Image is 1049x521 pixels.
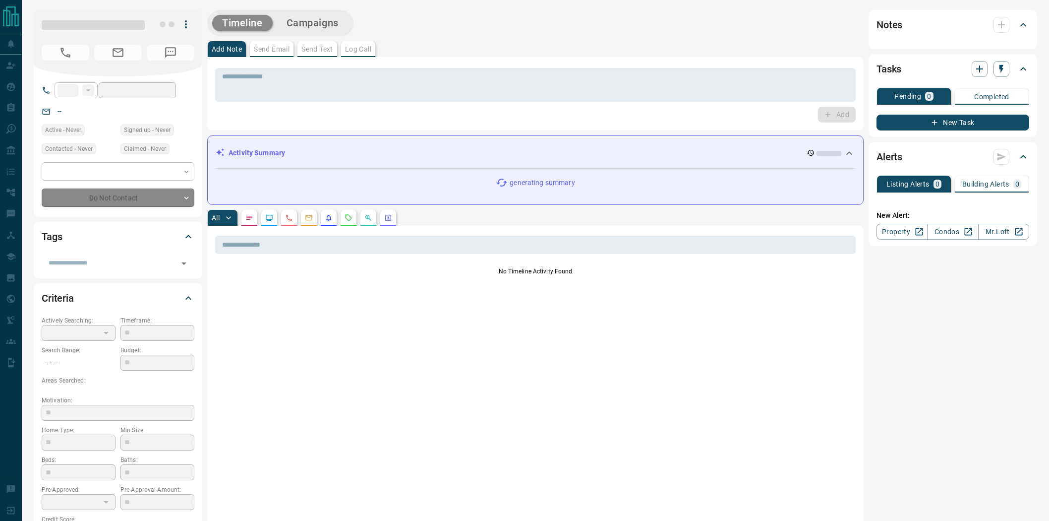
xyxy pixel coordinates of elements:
[927,93,931,100] p: 0
[147,45,194,61] span: No Number
[42,346,116,355] p: Search Range:
[42,290,74,306] h2: Criteria
[212,46,242,53] p: Add Note
[212,214,220,221] p: All
[212,15,273,31] button: Timeline
[215,267,856,276] p: No Timeline Activity Found
[974,93,1009,100] p: Completed
[876,210,1029,221] p: New Alert:
[510,178,575,188] p: generating summary
[124,144,166,154] span: Claimed - Never
[962,181,1009,188] p: Building Alerts
[876,149,902,165] h2: Alerts
[45,144,93,154] span: Contacted - Never
[245,214,253,222] svg: Notes
[305,214,313,222] svg: Emails
[876,224,928,240] a: Property
[124,125,171,135] span: Signed up - Never
[42,225,194,249] div: Tags
[120,316,194,325] p: Timeframe:
[876,17,902,33] h2: Notes
[277,15,349,31] button: Campaigns
[120,426,194,435] p: Min Size:
[42,229,62,245] h2: Tags
[876,115,1029,130] button: New Task
[42,189,194,207] div: Do Not Contact
[58,107,61,115] a: --
[45,125,81,135] span: Active - Never
[876,13,1029,37] div: Notes
[42,355,116,371] p: -- - --
[42,316,116,325] p: Actively Searching:
[894,93,921,100] p: Pending
[384,214,392,222] svg: Agent Actions
[120,485,194,494] p: Pre-Approval Amount:
[285,214,293,222] svg: Calls
[42,426,116,435] p: Home Type:
[364,214,372,222] svg: Opportunities
[42,376,194,385] p: Areas Searched:
[265,214,273,222] svg: Lead Browsing Activity
[42,286,194,310] div: Criteria
[42,456,116,464] p: Beds:
[345,214,352,222] svg: Requests
[876,57,1029,81] div: Tasks
[927,224,978,240] a: Condos
[876,145,1029,169] div: Alerts
[42,485,116,494] p: Pre-Approved:
[94,45,142,61] span: No Email
[42,45,89,61] span: No Number
[42,396,194,405] p: Motivation:
[876,61,901,77] h2: Tasks
[120,346,194,355] p: Budget:
[120,456,194,464] p: Baths:
[935,181,939,188] p: 0
[886,181,930,188] p: Listing Alerts
[1015,181,1019,188] p: 0
[177,257,191,270] button: Open
[978,224,1029,240] a: Mr.Loft
[216,144,855,162] div: Activity Summary
[229,148,285,158] p: Activity Summary
[325,214,333,222] svg: Listing Alerts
